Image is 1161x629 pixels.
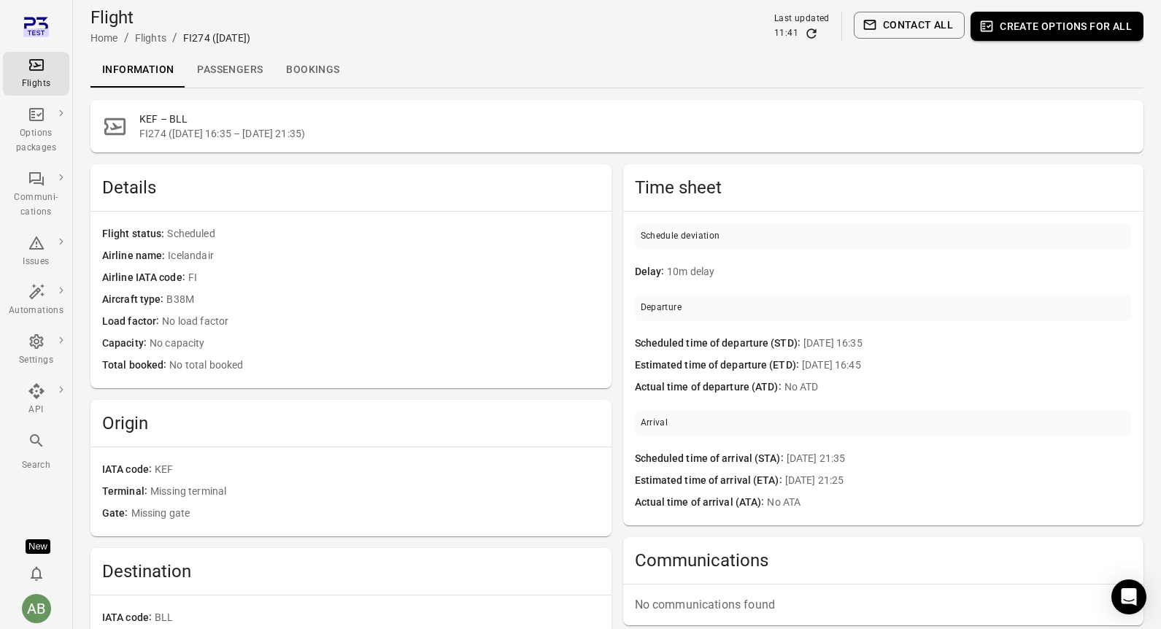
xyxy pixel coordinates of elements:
[90,53,185,88] a: Information
[9,353,63,368] div: Settings
[774,26,798,41] div: 11:41
[102,560,600,583] h2: Destination
[3,328,69,372] a: Settings
[102,484,150,500] span: Terminal
[26,539,50,554] div: Tooltip anchor
[804,26,819,41] button: Refresh data
[131,506,600,522] span: Missing gate
[172,29,177,47] li: /
[784,379,1132,395] span: No ATD
[641,301,682,315] div: Departure
[162,314,599,330] span: No load factor
[774,12,830,26] div: Last updated
[139,112,1132,126] h2: KEF – BLL
[124,29,129,47] li: /
[102,336,150,352] span: Capacity
[169,358,599,374] span: No total booked
[9,190,63,220] div: Communi-cations
[139,126,1132,141] span: FI274 ([DATE] 16:35 – [DATE] 21:35)
[641,416,668,431] div: Arrival
[3,101,69,160] a: Options packages
[802,358,1132,374] span: [DATE] 16:45
[9,458,63,473] div: Search
[635,264,668,280] span: Delay
[90,6,250,29] h1: Flight
[787,451,1132,467] span: [DATE] 21:35
[102,292,166,308] span: Aircraft type
[102,610,155,626] span: IATA code
[183,31,250,45] div: FI274 ([DATE])
[155,610,599,626] span: BLL
[635,495,768,511] span: Actual time of arrival (ATA)
[102,270,188,286] span: Airline IATA code
[102,506,131,522] span: Gate
[635,358,802,374] span: Estimated time of departure (ETD)
[150,336,600,352] span: No capacity
[1111,579,1146,614] div: Open Intercom Messenger
[971,12,1143,41] button: Create options for all
[102,226,167,242] span: Flight status
[9,126,63,155] div: Options packages
[16,588,57,629] button: Aslaug Bjarnadottir
[166,292,599,308] span: B38M
[9,403,63,417] div: API
[9,77,63,91] div: Flights
[188,270,600,286] span: FI
[185,53,274,88] a: Passengers
[150,484,600,500] span: Missing terminal
[155,462,599,478] span: KEF
[135,32,166,44] a: Flights
[785,473,1132,489] span: [DATE] 21:25
[3,428,69,476] button: Search
[635,176,1133,199] h2: Time sheet
[3,166,69,224] a: Communi-cations
[803,336,1132,352] span: [DATE] 16:35
[9,304,63,318] div: Automations
[767,495,1132,511] span: No ATA
[3,279,69,323] a: Automations
[635,379,784,395] span: Actual time of departure (ATD)
[635,473,785,489] span: Estimated time of arrival (ETA)
[90,53,1143,88] div: Local navigation
[3,52,69,96] a: Flights
[635,451,787,467] span: Scheduled time of arrival (STA)
[102,314,162,330] span: Load factor
[22,594,51,623] div: AB
[90,29,250,47] nav: Breadcrumbs
[168,248,599,264] span: Icelandair
[635,596,1133,614] p: No communications found
[90,32,118,44] a: Home
[3,378,69,422] a: API
[102,358,169,374] span: Total booked
[9,255,63,269] div: Issues
[667,264,1132,280] span: 10m delay
[167,226,599,242] span: Scheduled
[102,248,168,264] span: Airline name
[22,559,51,588] button: Notifications
[274,53,351,88] a: Bookings
[641,229,720,244] div: Schedule deviation
[635,336,803,352] span: Scheduled time of departure (STD)
[102,412,600,435] h2: Origin
[854,12,965,39] button: Contact all
[102,176,600,199] h2: Details
[3,230,69,274] a: Issues
[102,462,155,478] span: IATA code
[635,549,1133,572] h2: Communications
